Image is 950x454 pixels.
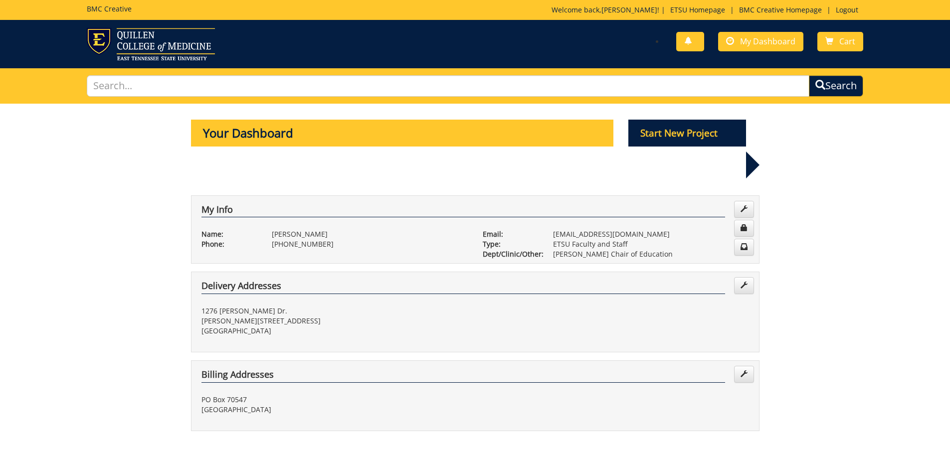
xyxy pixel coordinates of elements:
[483,239,538,249] p: Type:
[201,395,468,405] p: PO Box 70547
[734,201,754,218] a: Edit Info
[87,5,132,12] h5: BMC Creative
[87,75,810,97] input: Search...
[201,306,468,316] p: 1276 [PERSON_NAME] Dr.
[272,229,468,239] p: [PERSON_NAME]
[817,32,863,51] a: Cart
[628,120,746,147] p: Start New Project
[552,5,863,15] p: Welcome back, ! | | |
[201,316,468,326] p: [PERSON_NAME][STREET_ADDRESS]
[831,5,863,14] a: Logout
[201,229,257,239] p: Name:
[553,249,749,259] p: [PERSON_NAME] Chair of Education
[734,5,827,14] a: BMC Creative Homepage
[201,239,257,249] p: Phone:
[734,220,754,237] a: Change Password
[191,120,614,147] p: Your Dashboard
[553,229,749,239] p: [EMAIL_ADDRESS][DOMAIN_NAME]
[839,36,855,47] span: Cart
[201,326,468,336] p: [GEOGRAPHIC_DATA]
[272,239,468,249] p: [PHONE_NUMBER]
[483,249,538,259] p: Dept/Clinic/Other:
[718,32,803,51] a: My Dashboard
[201,205,725,218] h4: My Info
[628,129,746,139] a: Start New Project
[87,28,215,60] img: ETSU logo
[734,366,754,383] a: Edit Addresses
[201,405,468,415] p: [GEOGRAPHIC_DATA]
[201,281,725,294] h4: Delivery Addresses
[740,36,795,47] span: My Dashboard
[809,75,863,97] button: Search
[601,5,657,14] a: [PERSON_NAME]
[734,239,754,256] a: Change Communication Preferences
[483,229,538,239] p: Email:
[734,277,754,294] a: Edit Addresses
[201,370,725,383] h4: Billing Addresses
[665,5,730,14] a: ETSU Homepage
[553,239,749,249] p: ETSU Faculty and Staff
